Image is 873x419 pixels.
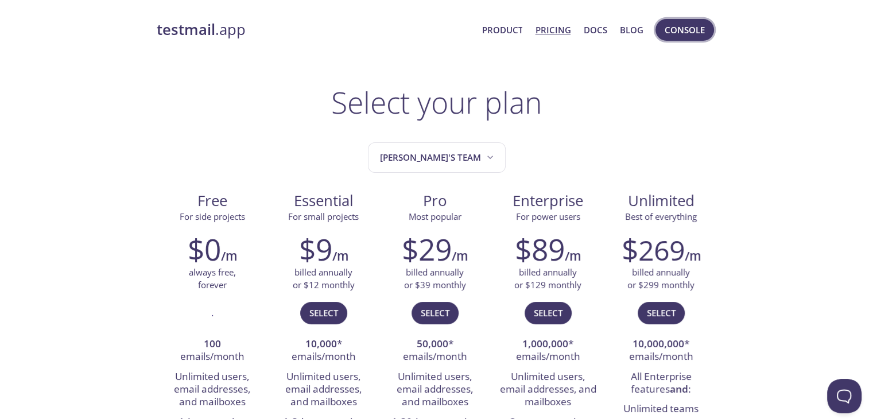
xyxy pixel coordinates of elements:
h2: $29 [402,232,452,266]
button: Select [412,302,459,324]
a: Pricing [535,22,571,37]
span: Select [309,305,338,320]
strong: 1,000,000 [522,337,568,350]
p: billed annually or $12 monthly [293,266,355,291]
h1: Select your plan [331,85,542,119]
a: Docs [584,22,607,37]
h6: /m [685,246,701,266]
span: For small projects [288,211,359,222]
strong: 10,000,000 [633,337,684,350]
h2: $0 [188,232,221,266]
h2: $89 [515,232,565,266]
button: Shivam's team [368,142,506,173]
strong: 100 [204,337,221,350]
li: emails/month [165,335,259,367]
span: 269 [638,231,685,269]
li: Unlimited users, email addresses, and mailboxes [388,367,482,413]
li: Unlimited teams [614,399,708,419]
h6: /m [565,246,581,266]
li: * emails/month [277,335,371,367]
button: Select [638,302,685,324]
span: Pro [389,191,482,211]
p: always free, forever [189,266,236,291]
button: Select [525,302,572,324]
p: billed annually or $129 monthly [514,266,581,291]
h2: $9 [299,232,332,266]
span: For side projects [180,211,245,222]
h6: /m [452,246,468,266]
a: Product [482,22,522,37]
span: Best of everything [625,211,697,222]
a: Blog [620,22,643,37]
p: billed annually or $299 monthly [627,266,694,291]
strong: 50,000 [417,337,448,350]
button: Console [655,19,714,41]
span: Select [421,305,449,320]
span: Most popular [409,211,461,222]
li: * emails/month [388,335,482,367]
li: Unlimited users, email addresses, and mailboxes [165,367,259,413]
iframe: Help Scout Beacon - Open [827,379,862,413]
li: Unlimited users, email addresses, and mailboxes [277,367,371,413]
li: * emails/month [499,335,597,367]
strong: and [670,382,688,395]
span: Unlimited [628,191,694,211]
button: Select [300,302,347,324]
li: Unlimited users, email addresses, and mailboxes [499,367,597,413]
span: [PERSON_NAME]'s team [380,150,496,165]
span: Free [166,191,259,211]
a: testmail.app [157,20,473,40]
li: All Enterprise features : [614,367,708,400]
strong: 10,000 [305,337,337,350]
span: Enterprise [500,191,596,211]
h6: /m [332,246,348,266]
span: Console [665,22,705,37]
span: Select [534,305,562,320]
span: For power users [516,211,580,222]
span: Essential [277,191,370,211]
p: billed annually or $39 monthly [404,266,466,291]
span: Select [647,305,676,320]
h6: /m [221,246,237,266]
h2: $ [622,232,685,266]
li: * emails/month [614,335,708,367]
strong: testmail [157,20,215,40]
